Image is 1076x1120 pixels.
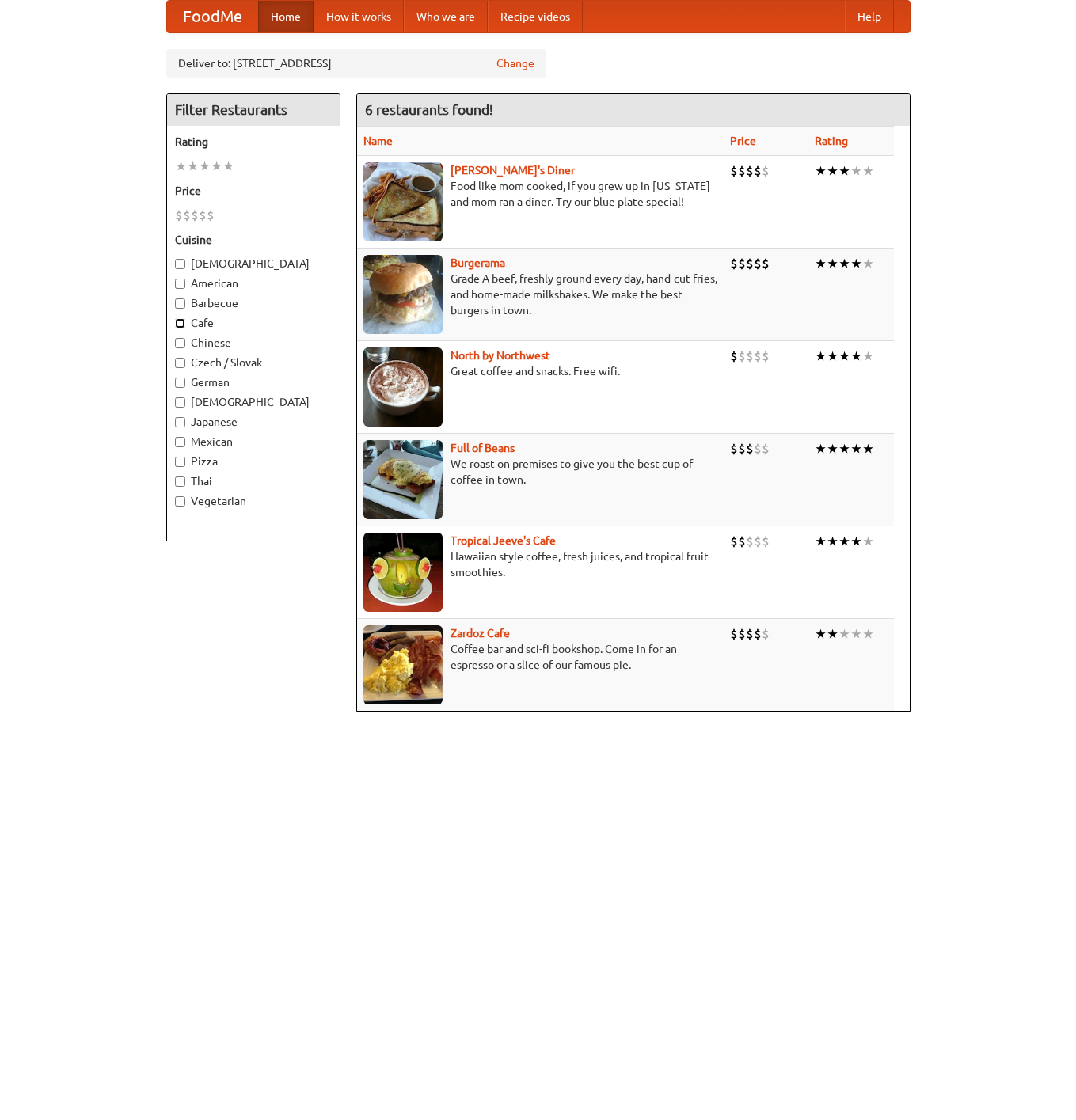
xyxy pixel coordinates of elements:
[175,134,332,150] h5: Rating
[762,533,770,550] li: $
[199,158,211,175] li: ★
[175,318,185,328] input: Cafe
[815,625,827,643] li: ★
[175,454,332,469] label: Pizza
[175,338,185,348] input: Chinese
[746,625,754,643] li: $
[191,207,199,224] li: $
[451,256,505,269] b: Burgerama
[175,434,332,450] label: Mexican
[451,627,510,640] b: Zardoz Cafe
[862,440,874,457] li: ★
[738,162,746,180] li: $
[363,533,443,612] img: jeeves.jpg
[762,162,770,180] li: $
[862,162,874,180] li: ★
[815,533,827,550] li: ★
[827,440,838,457] li: ★
[314,1,404,32] a: How it works
[451,164,575,177] b: [PERSON_NAME]'s Diner
[850,162,862,180] li: ★
[496,55,534,71] a: Change
[730,347,738,365] li: $
[850,440,862,457] li: ★
[175,335,332,351] label: Chinese
[363,456,717,488] p: We roast on premises to give you the best cup of coffee in town.
[175,374,332,390] label: German
[175,298,185,309] input: Barbecue
[175,473,332,489] label: Thai
[363,641,717,673] p: Coffee bar and sci-fi bookshop. Come in for an espresso or a slice of our famous pie.
[738,440,746,457] li: $
[175,457,185,467] input: Pizza
[738,255,746,272] li: $
[850,347,862,365] li: ★
[845,1,894,32] a: Help
[754,162,762,180] li: $
[175,417,185,427] input: Japanese
[175,256,332,271] label: [DEMOGRAPHIC_DATA]
[363,178,717,210] p: Food like mom cooked, if you grew up in [US_STATE] and mom ran a diner. Try our blue plate special!
[850,625,862,643] li: ★
[762,440,770,457] li: $
[815,135,848,147] a: Rating
[730,135,756,147] a: Price
[754,440,762,457] li: $
[746,533,754,550] li: $
[838,255,850,272] li: ★
[815,255,827,272] li: ★
[175,476,185,487] input: Thai
[754,625,762,643] li: $
[167,1,258,32] a: FoodMe
[838,533,850,550] li: ★
[850,533,862,550] li: ★
[363,162,443,241] img: sallys.jpg
[451,442,515,454] b: Full of Beans
[862,533,874,550] li: ★
[838,440,850,457] li: ★
[222,158,234,175] li: ★
[404,1,488,32] a: Who we are
[363,440,443,519] img: beans.jpg
[838,625,850,643] li: ★
[363,135,393,147] a: Name
[754,347,762,365] li: $
[746,347,754,365] li: $
[754,533,762,550] li: $
[838,347,850,365] li: ★
[175,414,332,430] label: Japanese
[175,358,185,368] input: Czech / Slovak
[746,440,754,457] li: $
[730,625,738,643] li: $
[827,533,838,550] li: ★
[187,158,199,175] li: ★
[815,162,827,180] li: ★
[363,255,443,334] img: burgerama.jpg
[451,534,556,547] a: Tropical Jeeve's Cafe
[762,255,770,272] li: $
[175,259,185,269] input: [DEMOGRAPHIC_DATA]
[746,162,754,180] li: $
[363,271,717,318] p: Grade A beef, freshly ground every day, hand-cut fries, and home-made milkshakes. We make the bes...
[211,158,222,175] li: ★
[754,255,762,272] li: $
[730,255,738,272] li: $
[850,255,862,272] li: ★
[738,347,746,365] li: $
[762,625,770,643] li: $
[175,158,187,175] li: ★
[862,625,874,643] li: ★
[451,349,550,362] a: North by Northwest
[175,496,185,507] input: Vegetarian
[175,207,183,224] li: $
[175,493,332,509] label: Vegetarian
[488,1,583,32] a: Recipe videos
[862,255,874,272] li: ★
[365,102,493,117] ng-pluralize: 6 restaurants found!
[363,549,717,580] p: Hawaiian style coffee, fresh juices, and tropical fruit smoothies.
[183,207,191,224] li: $
[166,49,546,78] div: Deliver to: [STREET_ADDRESS]
[207,207,215,224] li: $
